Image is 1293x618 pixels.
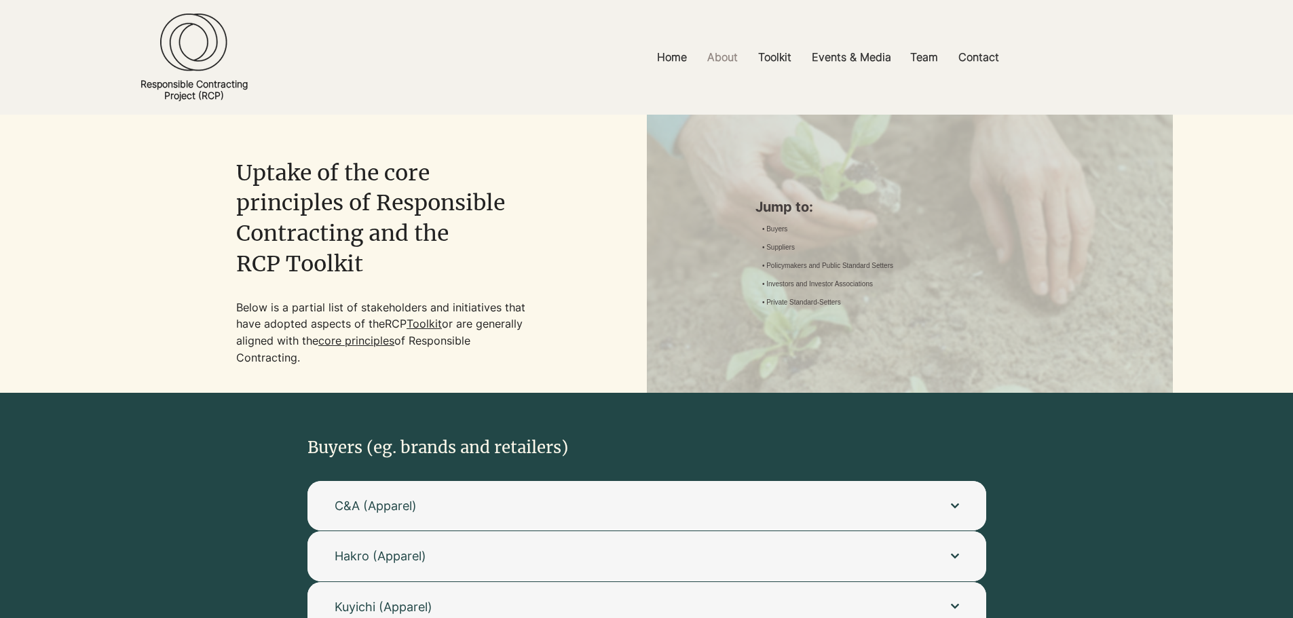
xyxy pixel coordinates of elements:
[307,481,986,530] button: C&A (Apparel)
[748,42,802,73] a: Toolkit
[697,42,748,73] a: About
[307,531,986,581] button: Hakro (Apparel)
[805,42,898,73] p: Events & Media
[948,42,1009,73] a: Contact
[900,42,948,73] a: Team
[755,197,1050,216] p: Jump to:
[483,42,1172,73] nav: Site
[236,299,531,367] p: Below is a partial list of stakeholders and initiatives that have adopted aspects of the or are g...
[335,547,924,564] span: Hakro (Apparel)
[318,334,394,347] a: core principles
[700,42,745,73] p: About
[952,42,1006,73] p: Contact
[762,298,841,308] a: • Private Standard-Setters
[751,42,798,73] p: Toolkit
[647,42,697,73] a: Home
[385,317,407,330] a: RCP
[335,497,924,514] span: C&A (Apparel)
[236,159,505,277] span: Uptake of the core principles of Responsible Contracting and the RCP Toolkit
[762,279,873,290] a: • Investors and Investor Associations
[140,78,248,101] a: Responsible ContractingProject (RCP)
[335,598,924,615] span: Kuyichi (Apparel)
[762,225,787,235] a: • Buyers
[650,42,694,73] p: Home
[802,42,900,73] a: Events & Media
[307,436,720,459] h2: Buyers (eg. brands and retailers)
[647,115,1173,532] img: pexels-greta-hoffman-7728921_edited.jpg
[762,261,893,271] a: • Policymakers and Public Standard Setters
[755,223,983,309] nav: Site
[407,317,442,330] a: Toolkit
[903,42,945,73] p: Team
[762,243,795,253] a: • Suppliers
